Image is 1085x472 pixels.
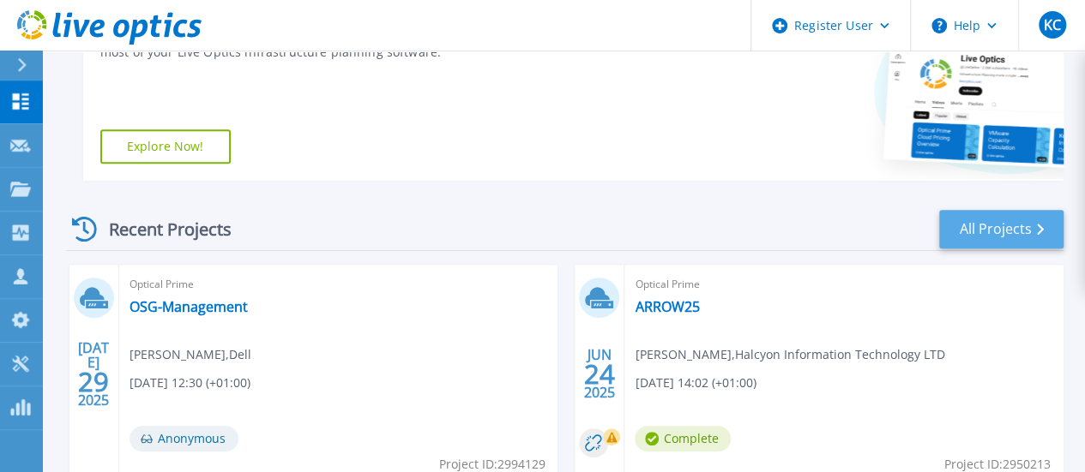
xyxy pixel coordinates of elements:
span: Optical Prime [635,275,1053,294]
span: 24 [584,367,615,381]
span: [PERSON_NAME] , Dell [130,345,251,364]
a: OSG-Management [130,298,248,315]
span: KC [1043,18,1060,32]
a: Explore Now! [100,129,231,164]
span: Complete [635,426,731,451]
span: [DATE] 14:02 (+01:00) [635,373,756,392]
span: Anonymous [130,426,238,451]
div: JUN 2025 [583,343,616,405]
a: ARROW25 [635,298,699,315]
div: Recent Projects [66,208,255,250]
span: 29 [78,374,109,389]
span: [DATE] 12:30 (+01:00) [130,373,250,392]
span: [PERSON_NAME] , Halcyon Information Technology LTD [635,345,944,364]
div: [DATE] 2025 [77,343,110,405]
a: All Projects [939,210,1064,248]
span: Optical Prime [130,275,548,294]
